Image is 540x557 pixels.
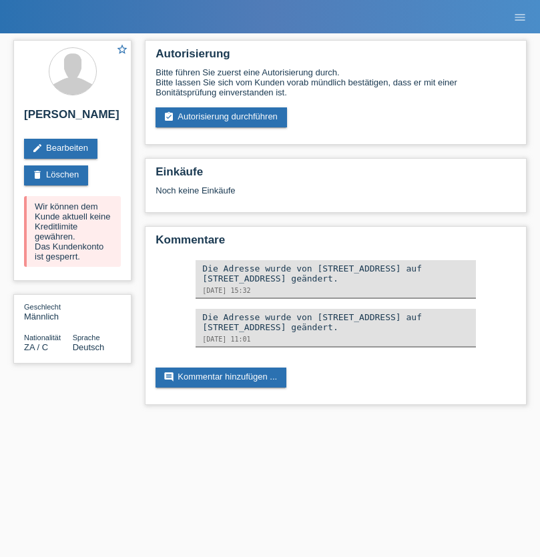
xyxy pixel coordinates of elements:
[202,312,469,332] div: Die Adresse wurde von [STREET_ADDRESS] auf [STREET_ADDRESS] geändert.
[116,43,128,57] a: star_border
[156,47,516,67] h2: Autorisierung
[202,336,469,343] div: [DATE] 11:01
[32,143,43,153] i: edit
[73,334,100,342] span: Sprache
[156,67,516,97] div: Bitte führen Sie zuerst eine Autorisierung durch. Bitte lassen Sie sich vom Kunden vorab mündlich...
[24,303,61,311] span: Geschlecht
[156,107,287,127] a: assignment_turned_inAutorisierung durchführen
[32,169,43,180] i: delete
[116,43,128,55] i: star_border
[156,368,286,388] a: commentKommentar hinzufügen ...
[156,185,516,205] div: Noch keine Einkäufe
[73,342,105,352] span: Deutsch
[513,11,527,24] i: menu
[24,108,121,128] h2: [PERSON_NAME]
[202,287,469,294] div: [DATE] 15:32
[202,263,469,284] div: Die Adresse wurde von [STREET_ADDRESS] auf [STREET_ADDRESS] geändert.
[24,165,88,185] a: deleteLöschen
[507,13,533,21] a: menu
[24,342,48,352] span: Republik Südafrika / C / 18.08.2005
[24,196,121,267] div: Wir können dem Kunde aktuell keine Kreditlimite gewähren. Das Kundenkonto ist gesperrt.
[156,165,516,185] h2: Einkäufe
[164,111,174,122] i: assignment_turned_in
[156,233,516,253] h2: Kommentare
[24,302,73,322] div: Männlich
[24,139,97,159] a: editBearbeiten
[24,334,61,342] span: Nationalität
[164,372,174,382] i: comment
